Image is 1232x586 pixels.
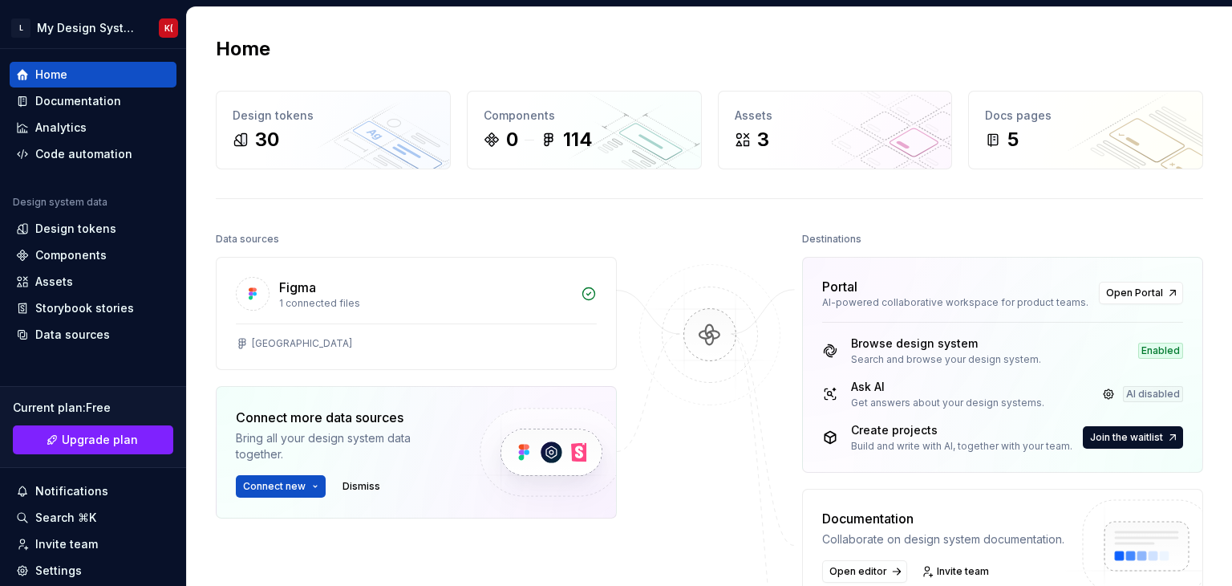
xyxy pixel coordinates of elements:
div: Build and write with AI, together with your team. [851,440,1072,453]
button: Dismiss [335,475,387,498]
a: Documentation [10,88,176,114]
a: Components0114 [467,91,702,169]
span: Connect new [243,480,306,493]
div: Storybook stories [35,300,134,316]
span: Upgrade plan [62,432,138,448]
div: Portal [822,277,857,296]
div: Current plan : Free [13,400,173,416]
div: Bring all your design system data together. [236,430,452,462]
div: Destinations [802,228,861,250]
span: Invite team [937,565,989,578]
div: Home [35,67,67,83]
div: AI disabled [1123,386,1183,402]
div: Create projects [851,422,1072,438]
a: Data sources [10,322,176,348]
div: Data sources [216,228,279,250]
div: 114 [563,127,593,153]
div: Design tokens [35,221,116,237]
div: Collaborate on design system documentation. [822,531,1064,547]
a: Settings [10,558,176,584]
div: 5 [1007,127,1019,153]
div: Design system data [13,196,107,209]
a: Invite team [10,531,176,557]
div: 0 [506,127,518,153]
div: Search and browse your design system. [851,353,1041,366]
a: Docs pages5 [968,91,1203,169]
div: Analytics [35,120,87,136]
span: Dismiss [342,480,380,493]
div: Design tokens [233,108,434,124]
a: Assets3 [718,91,953,169]
div: Assets [35,274,73,290]
div: Code automation [35,146,132,162]
div: My Design System [37,20,140,36]
span: Open Portal [1106,287,1163,299]
div: 1 connected files [279,297,571,310]
div: Get answers about your design systems. [851,397,1044,409]
a: Analytics [10,115,176,140]
div: Assets [735,108,936,124]
span: Join the waitlist [1090,431,1163,444]
div: Data sources [35,327,110,343]
a: Storybook stories [10,295,176,321]
div: L [11,18,30,38]
a: Components [10,242,176,268]
div: 3 [757,127,769,153]
div: Ask AI [851,379,1044,395]
button: Connect new [236,475,326,498]
div: Docs pages [985,108,1186,124]
a: Open Portal [1099,282,1183,304]
a: Invite team [917,560,996,583]
a: Assets [10,269,176,295]
button: LMy Design SystemK( [3,10,183,45]
a: Home [10,62,176,87]
div: Documentation [35,93,121,109]
div: Settings [35,563,82,579]
div: Enabled [1138,343,1183,359]
div: Invite team [35,536,98,552]
a: Design tokens [10,216,176,242]
div: Search ⌘K [35,510,96,526]
a: Code automation [10,141,176,167]
button: Search ⌘K [10,505,176,531]
div: Figma [279,278,316,297]
div: Components [484,108,685,124]
div: 30 [255,127,279,153]
div: K( [164,22,173,35]
button: Join the waitlist [1083,426,1183,449]
a: Figma1 connected files[GEOGRAPHIC_DATA] [216,257,617,370]
a: Open editor [822,560,907,583]
div: Components [35,247,107,263]
button: Notifications [10,478,176,504]
a: Design tokens30 [216,91,451,169]
div: [GEOGRAPHIC_DATA] [252,337,352,350]
button: Upgrade plan [13,425,173,454]
h2: Home [216,36,270,62]
div: Documentation [822,509,1064,528]
div: Notifications [35,483,108,499]
div: Browse design system [851,336,1041,352]
div: AI-powered collaborative workspace for product teams. [822,296,1089,309]
span: Open editor [829,565,887,578]
div: Connect more data sources [236,408,452,427]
